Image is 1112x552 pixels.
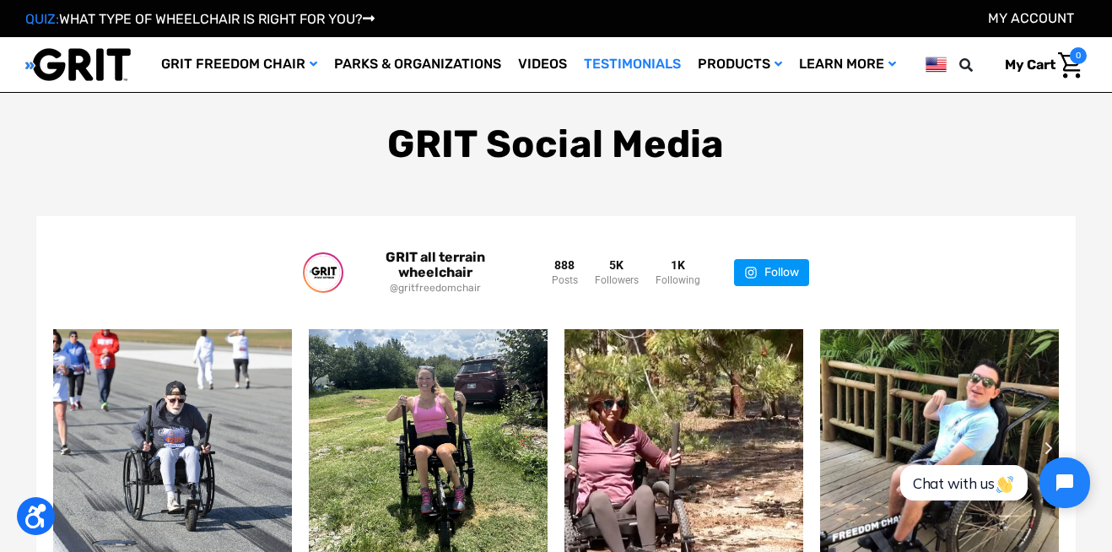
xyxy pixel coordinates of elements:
a: QUIZ:WHAT TYPE OF WHEELCHAIR IS RIGHT FOR YOU? [25,11,375,27]
div: 888 [552,257,578,273]
div: 1K [656,257,700,273]
div: Following [656,273,700,288]
input: Search [967,47,992,83]
img: gritfreedomchair [306,256,340,290]
a: GRIT all terrain wheelchair [354,250,518,280]
iframe: Tidio Chat [882,443,1104,522]
a: Learn More [791,37,904,92]
div: Followers [595,273,639,288]
span: 0 [1070,47,1087,64]
b: GRIT Social Media [387,122,724,166]
img: GRIT All-Terrain Wheelchair and Mobility Equipment [25,47,131,82]
span: My Cart [1005,57,1055,73]
a: Cart with 0 items [992,47,1087,83]
div: 5K [595,257,639,273]
img: us.png [926,54,947,75]
a: Parks & Organizations [326,37,510,92]
a: @gritfreedomchair [354,280,518,295]
a: GRIT Freedom Chair [153,37,326,92]
span: QUIZ: [25,11,59,27]
a: Follow [734,259,809,286]
a: Testimonials [575,37,689,92]
a: Account [988,10,1074,26]
span: Phone Number [239,69,330,85]
img: Cart [1058,52,1082,78]
div: Posts [552,273,578,288]
a: Videos [510,37,575,92]
div: Follow [764,259,799,286]
a: Products [689,37,791,92]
